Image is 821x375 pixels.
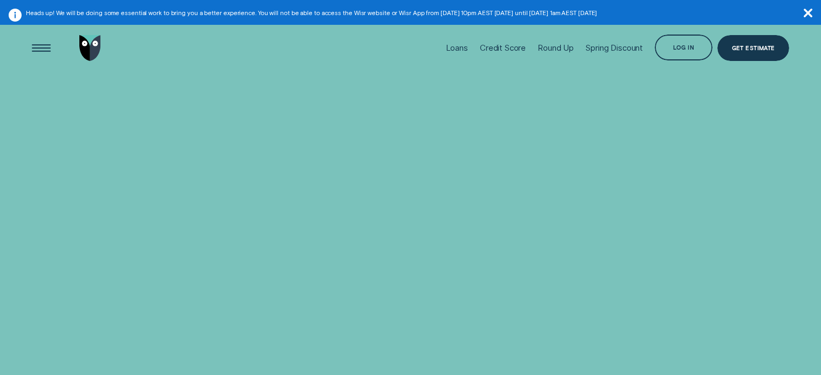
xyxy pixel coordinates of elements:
a: Go to home page [77,19,103,77]
div: Round Up [538,43,574,53]
div: Credit Score [480,43,526,53]
div: Loans [446,43,468,53]
a: Credit Score [480,19,526,77]
div: Spring Discount [586,43,643,53]
img: Wisr [79,35,101,61]
a: Loans [446,19,468,77]
a: Spring Discount [586,19,643,77]
button: Log in [655,35,713,60]
a: Round Up [538,19,574,77]
a: Get Estimate [717,35,789,61]
button: Open Menu [28,35,54,61]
